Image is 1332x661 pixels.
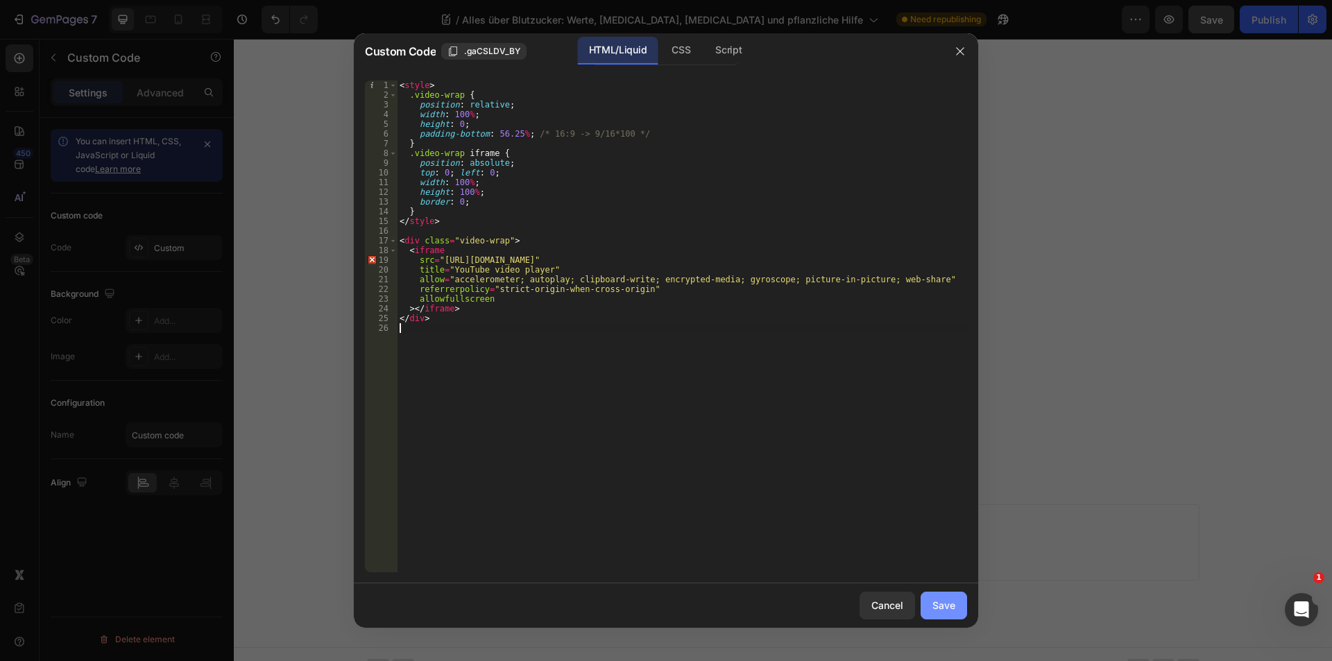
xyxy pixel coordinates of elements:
[921,592,967,619] button: Save
[860,592,915,619] button: Cancel
[704,37,753,65] div: Script
[365,255,398,265] div: 19
[441,43,527,60] button: .gaCSLDV_BY
[400,488,484,503] div: Choose templates
[365,43,436,60] span: Custom Code
[600,506,703,518] span: then drag & drop elements
[365,187,398,197] div: 12
[1313,572,1324,583] span: 1
[365,323,398,333] div: 26
[365,90,398,100] div: 2
[1285,593,1318,626] iframe: Intercom live chat
[393,506,488,518] span: inspired by CRO experts
[516,458,582,472] span: Add section
[365,178,398,187] div: 11
[365,304,398,314] div: 24
[365,294,398,304] div: 23
[464,45,520,58] span: .gaCSLDV_BY
[610,488,695,503] div: Add blank section
[365,207,398,216] div: 14
[365,197,398,207] div: 13
[660,37,701,65] div: CSS
[365,226,398,236] div: 16
[365,158,398,168] div: 9
[365,100,398,110] div: 3
[365,139,398,148] div: 7
[365,246,398,255] div: 18
[507,506,581,518] span: from URL or image
[365,148,398,158] div: 8
[365,119,398,129] div: 5
[365,168,398,178] div: 10
[932,598,955,612] div: Save
[365,284,398,294] div: 22
[509,488,581,503] div: Generate layout
[365,275,398,284] div: 21
[365,129,398,139] div: 6
[871,598,903,612] div: Cancel
[365,314,398,323] div: 25
[365,216,398,226] div: 15
[365,80,398,90] div: 1
[578,37,658,65] div: HTML/Liquid
[365,265,398,275] div: 20
[365,110,398,119] div: 4
[365,236,398,246] div: 17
